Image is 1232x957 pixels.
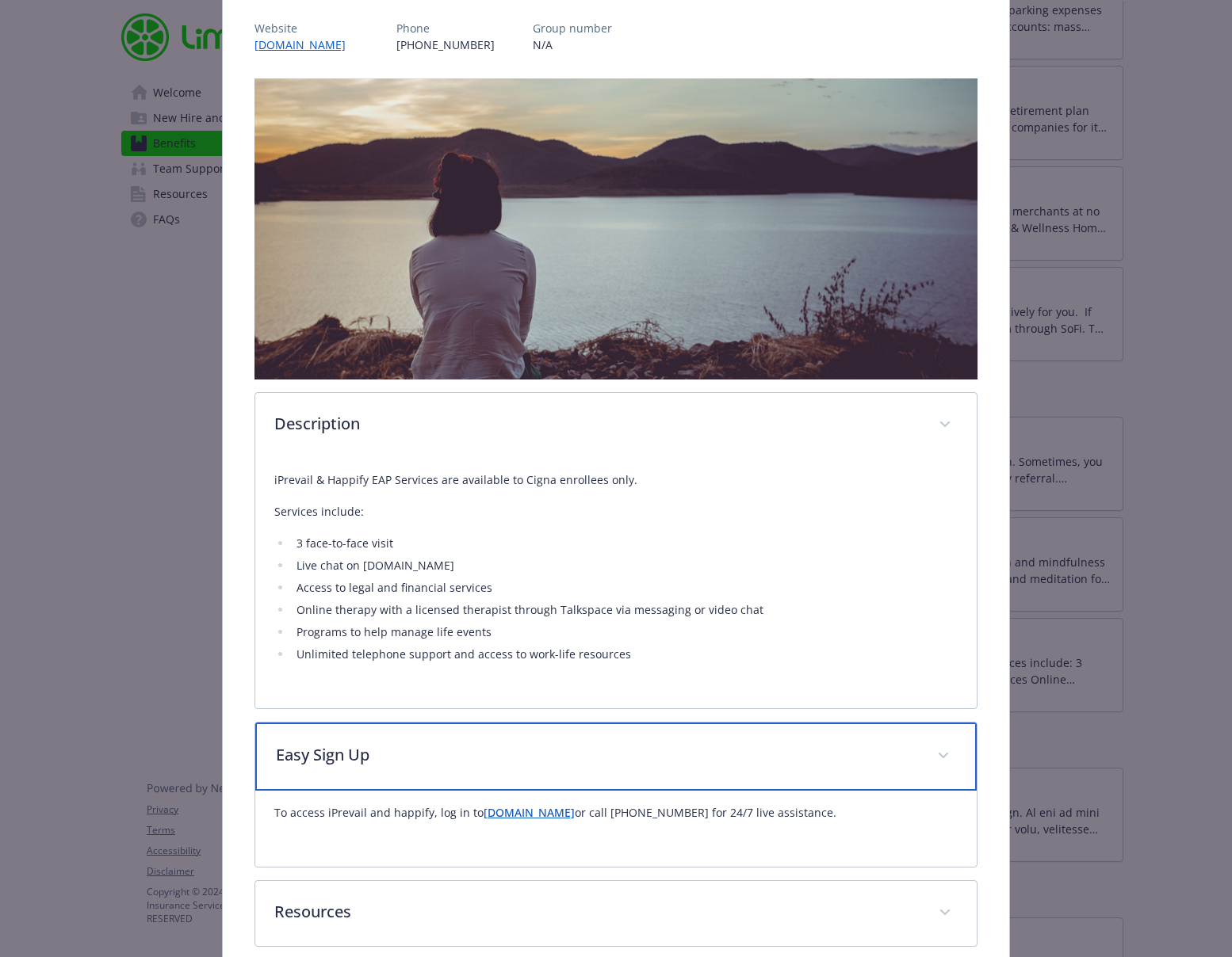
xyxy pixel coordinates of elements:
div: Description [255,393,978,458]
a: [DOMAIN_NAME] [484,805,575,820]
li: 3 face-to-face visit [292,534,958,553]
p: [PHONE_NUMBER] [396,36,495,53]
p: Resources [274,900,920,924]
li: Online therapy with a licensed therapist through Talkspace via messaging or video chat [292,601,958,620]
div: Easy Sign Up [255,723,978,791]
p: Website [254,20,358,36]
p: Group number [533,20,612,36]
li: Live chat on [DOMAIN_NAME] [292,556,958,575]
li: Access to legal and financial services [292,578,958,597]
li: Unlimited telephone support and access to work-life resources [292,645,958,664]
p: Easy Sign Up [276,743,919,767]
a: [DOMAIN_NAME] [254,37,358,52]
li: Programs to help manage life events [292,623,958,642]
div: Resources [255,881,978,946]
p: Services include: [274,502,958,521]
p: Phone [396,20,495,36]
div: Easy Sign Up [255,791,978,867]
img: banner [254,78,978,379]
p: N/A [533,36,612,53]
div: Description [255,458,978,708]
p: iPrevail & Happify EAP Services are available to Cigna enrollees only. [274,471,958,490]
p: Description [274,412,920,436]
p: To access iPrevail and happify, log in to or call [PHONE_NUMBER] for 24/7 live assistance. [274,803,958,822]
